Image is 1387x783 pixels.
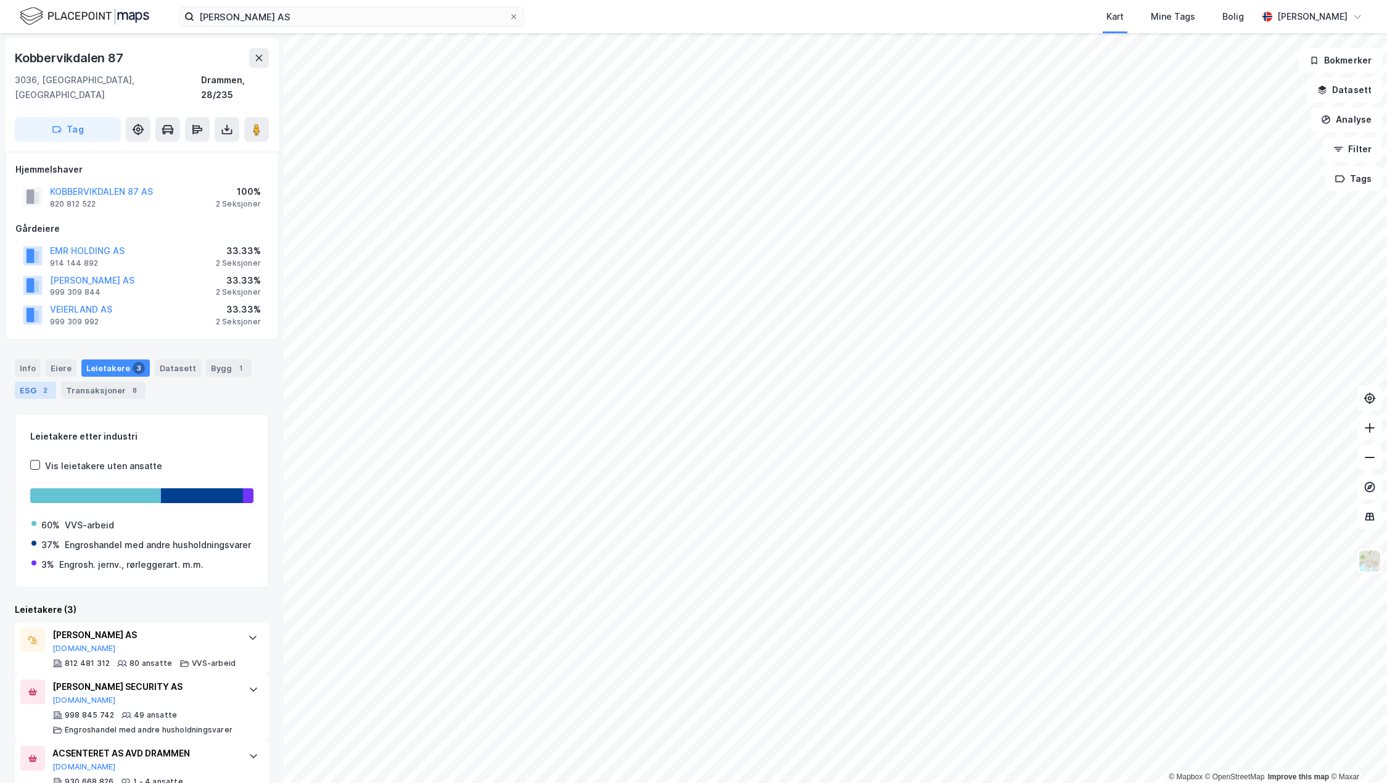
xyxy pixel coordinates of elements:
[50,258,98,268] div: 914 144 892
[59,557,204,572] div: Engrosh. jernv., rørleggerart. m.m.
[128,384,141,396] div: 8
[1307,78,1382,102] button: Datasett
[216,199,261,209] div: 2 Seksjoner
[1311,107,1382,132] button: Analyse
[206,359,252,377] div: Bygg
[50,317,99,327] div: 999 309 992
[133,362,145,374] div: 3
[1151,9,1195,24] div: Mine Tags
[39,384,51,396] div: 2
[1325,166,1382,191] button: Tags
[52,644,116,654] button: [DOMAIN_NAME]
[15,382,56,399] div: ESG
[194,7,509,26] input: Søk på adresse, matrikkel, gårdeiere, leietakere eller personer
[201,73,269,102] div: Drammen, 28/235
[15,602,269,617] div: Leietakere (3)
[216,302,261,317] div: 33.33%
[65,725,233,735] div: Engroshandel med andre husholdningsvarer
[1325,724,1387,783] iframe: Chat Widget
[216,244,261,258] div: 33.33%
[1205,773,1265,781] a: OpenStreetMap
[15,48,126,68] div: Kobbervikdalen 87
[52,695,116,705] button: [DOMAIN_NAME]
[1277,9,1348,24] div: [PERSON_NAME]
[61,382,146,399] div: Transaksjoner
[134,710,177,720] div: 49 ansatte
[15,117,121,142] button: Tag
[41,538,60,552] div: 37%
[155,359,201,377] div: Datasett
[20,6,149,27] img: logo.f888ab2527a4732fd821a326f86c7f29.svg
[41,557,54,572] div: 3%
[216,258,261,268] div: 2 Seksjoner
[1325,724,1387,783] div: Kontrollprogram for chat
[50,199,96,209] div: 820 812 522
[41,518,60,533] div: 60%
[1299,48,1382,73] button: Bokmerker
[1358,549,1381,573] img: Z
[65,518,114,533] div: VVS-arbeid
[1222,9,1244,24] div: Bolig
[130,658,172,668] div: 80 ansatte
[216,287,261,297] div: 2 Seksjoner
[1106,9,1124,24] div: Kart
[1268,773,1329,781] a: Improve this map
[1323,137,1382,162] button: Filter
[15,221,268,236] div: Gårdeiere
[15,73,201,102] div: 3036, [GEOGRAPHIC_DATA], [GEOGRAPHIC_DATA]
[45,459,162,473] div: Vis leietakere uten ansatte
[216,184,261,199] div: 100%
[234,362,247,374] div: 1
[15,359,41,377] div: Info
[30,429,253,444] div: Leietakere etter industri
[65,658,110,668] div: 812 481 312
[52,762,116,772] button: [DOMAIN_NAME]
[65,538,251,552] div: Engroshandel med andre husholdningsvarer
[50,287,101,297] div: 999 309 844
[216,273,261,288] div: 33.33%
[65,710,114,720] div: 998 845 742
[192,658,236,668] div: VVS-arbeid
[81,359,150,377] div: Leietakere
[52,628,236,642] div: [PERSON_NAME] AS
[216,317,261,327] div: 2 Seksjoner
[15,162,268,177] div: Hjemmelshaver
[46,359,76,377] div: Eiere
[52,679,236,694] div: [PERSON_NAME] SECURITY AS
[52,746,236,761] div: ACSENTERET AS AVD DRAMMEN
[1169,773,1203,781] a: Mapbox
